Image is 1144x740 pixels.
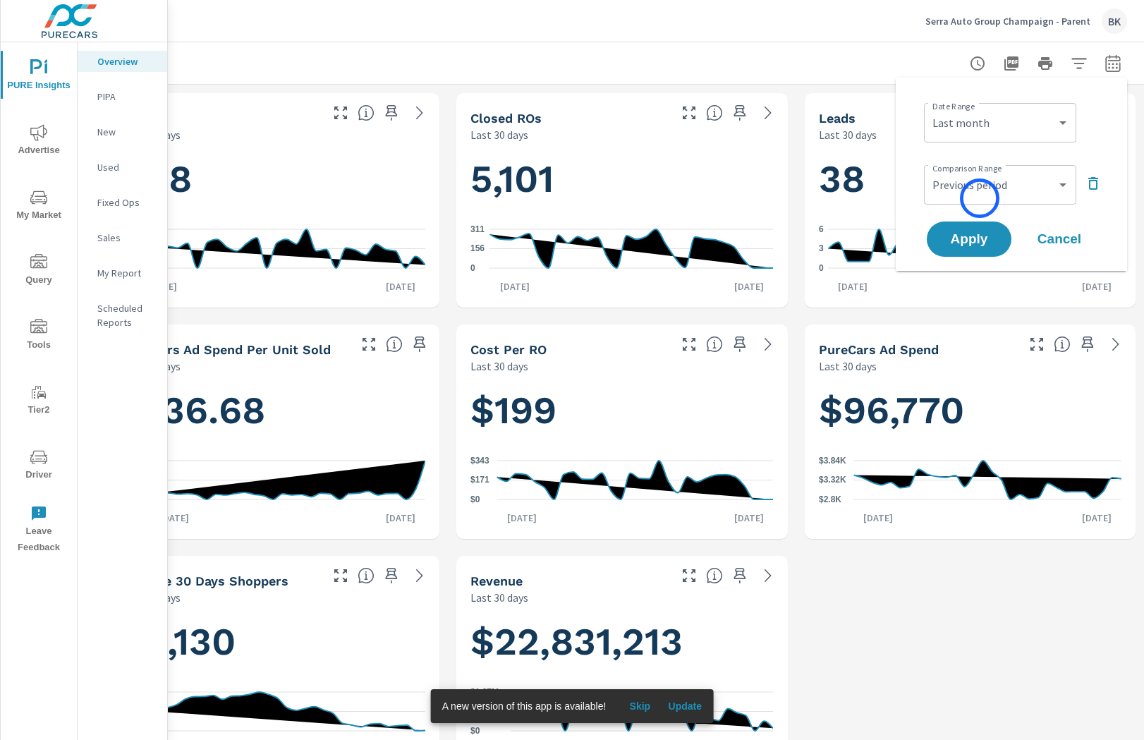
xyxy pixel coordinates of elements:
p: Last 30 days [819,126,877,143]
h5: Average 30 Days Shoppers [123,574,288,588]
h1: $199 [470,387,773,435]
span: Total cost of media for all PureCars channels for the selected dealership group over the selected... [1054,336,1071,353]
div: BK [1102,8,1127,34]
p: Serra Auto Group Champaign - Parent [925,15,1090,28]
p: Scheduled Reports [97,301,156,329]
span: Cancel [1031,233,1088,245]
p: Overview [97,54,156,68]
p: My Report [97,266,156,280]
text: $343 [470,456,489,466]
div: Used [78,157,167,178]
p: [DATE] [1072,511,1121,525]
button: Apply Filters [1065,49,1093,78]
span: Apply [941,233,997,245]
p: [DATE] [724,511,774,525]
a: See more details in report [408,564,431,587]
button: Make Fullscreen [678,564,700,587]
text: 3 [819,244,824,254]
a: See more details in report [757,102,779,124]
p: [DATE] [724,279,774,293]
text: $0 [470,726,480,736]
text: 156 [470,243,485,253]
button: Update [662,695,707,717]
h1: 708 [123,155,425,203]
button: Apply [927,222,1011,257]
div: Fixed Ops [78,192,167,213]
span: Query [5,254,73,289]
p: Used [97,160,156,174]
span: Save this to your personalized report [380,102,403,124]
span: Advertise [5,124,73,159]
div: Sales [78,227,167,248]
div: My Report [78,262,167,284]
h1: $136.68 [123,387,425,435]
h1: 5,101 [470,155,773,203]
text: 311 [470,224,485,234]
span: A new version of this app is available! [442,700,607,712]
span: Update [668,700,702,712]
p: Fixed Ops [97,195,156,210]
button: Make Fullscreen [1026,333,1048,356]
span: Number of vehicles sold by the dealership over the selected date range. [Source: This data is sou... [358,104,375,121]
h1: 35,130 [123,618,425,666]
p: [DATE] [497,511,547,525]
button: Make Fullscreen [358,333,380,356]
div: New [78,121,167,142]
div: Overview [78,51,167,72]
h5: Revenue [470,574,523,588]
p: Last 30 days [470,126,528,143]
p: [DATE] [376,511,425,525]
span: Save this to your personalized report [729,564,751,587]
text: 0 [470,263,475,273]
p: [DATE] [490,279,540,293]
p: PIPA [97,90,156,104]
button: Print Report [1031,49,1059,78]
p: Last 30 days [819,358,877,375]
span: Save this to your personalized report [1076,333,1099,356]
div: PIPA [78,86,167,107]
p: [DATE] [828,279,877,293]
p: [DATE] [1072,279,1121,293]
text: 0 [819,263,824,273]
h5: PureCars Ad Spend [819,342,939,357]
a: See more details in report [757,564,779,587]
a: See more details in report [757,333,779,356]
div: Scheduled Reports [78,298,167,333]
p: [DATE] [853,511,903,525]
button: Select Date Range [1099,49,1127,78]
text: 6 [819,224,824,234]
h1: 38 [819,155,1121,203]
span: Save this to your personalized report [408,333,431,356]
p: Sales [97,231,156,245]
span: Skip [623,700,657,712]
span: Driver [5,449,73,483]
button: Make Fullscreen [329,102,352,124]
span: Save this to your personalized report [729,333,751,356]
p: New [97,125,156,139]
button: Skip [617,695,662,717]
span: Tools [5,319,73,353]
span: Average cost incurred by the dealership from each Repair Order closed over the selected date rang... [706,336,723,353]
p: Last 30 days [470,358,528,375]
p: Last 30 days [470,589,528,606]
span: A rolling 30 day total of daily Shoppers on the dealership website, averaged over the selected da... [358,567,375,584]
div: nav menu [1,42,77,562]
button: Make Fullscreen [678,102,700,124]
span: Leave Feedback [5,505,73,556]
span: PURE Insights [5,59,73,94]
a: See more details in report [1105,333,1127,356]
h1: $96,770 [819,387,1121,435]
span: Tier2 [5,384,73,418]
h5: PureCars Ad Spend Per Unit Sold [123,342,331,357]
button: Make Fullscreen [678,333,700,356]
button: Cancel [1017,222,1102,257]
p: [DATE] [376,279,425,293]
span: Average cost of advertising per each vehicle sold at the dealer over the selected date range. The... [386,336,403,353]
h5: Cost per RO [470,342,547,357]
text: $3.84K [819,456,846,466]
h1: $22,831,213 [470,618,773,666]
text: $1.87M [470,687,499,697]
button: Make Fullscreen [329,564,352,587]
span: Total sales revenue over the selected date range. [Source: This data is sourced from the dealer’s... [706,567,723,584]
h5: Closed ROs [470,111,542,126]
